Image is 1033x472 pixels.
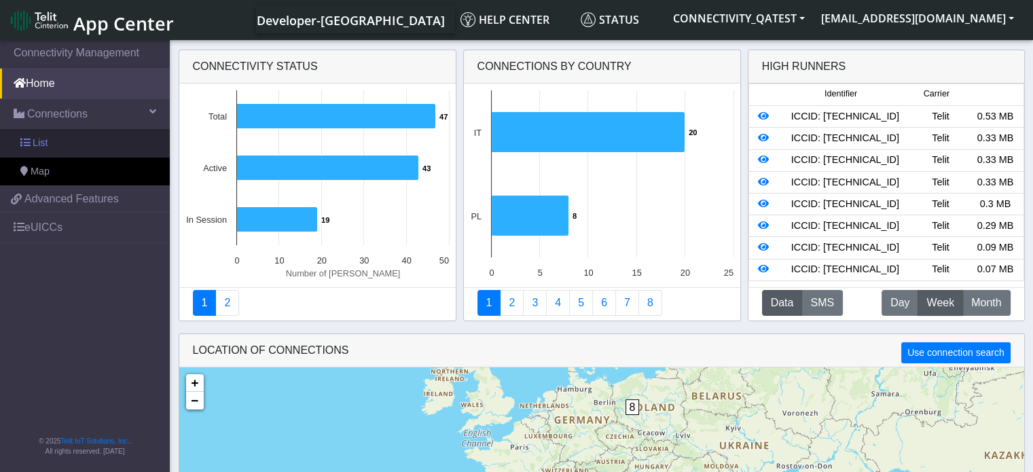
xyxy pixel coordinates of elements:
[569,290,593,316] a: Usage by Carrier
[439,113,448,121] text: 47
[968,240,1022,255] div: 0.09 MB
[777,131,913,146] div: ICCID: [TECHNICAL_ID]
[615,290,639,316] a: Zero Session
[31,164,50,179] span: Map
[968,109,1022,124] div: 0.53 MB
[824,88,857,101] span: Identifier
[208,111,226,122] text: Total
[581,12,596,27] img: status.svg
[968,262,1022,277] div: 0.07 MB
[186,215,227,225] text: In Session
[186,392,204,410] a: Zoom out
[583,268,593,278] text: 10
[918,290,963,316] button: Week
[913,197,968,212] div: Telit
[913,240,968,255] div: Telit
[962,290,1010,316] button: Month
[477,290,727,316] nav: Summary paging
[573,212,577,220] text: 8
[762,58,846,75] div: High Runners
[632,268,641,278] text: 15
[638,290,662,316] a: Not Connected for 30 days
[460,12,549,27] span: Help center
[186,374,204,392] a: Zoom in
[665,6,813,31] button: CONNECTIVITY_QATEST
[33,136,48,151] span: List
[24,191,119,207] span: Advanced Features
[968,219,1022,234] div: 0.29 MB
[257,12,445,29] span: Developer-[GEOGRAPHIC_DATA]
[913,131,968,146] div: Telit
[460,12,475,27] img: knowledge.svg
[913,109,968,124] div: Telit
[193,290,217,316] a: Connectivity status
[926,295,954,311] span: Week
[203,163,227,173] text: Active
[439,255,448,266] text: 50
[73,11,174,36] span: App Center
[523,290,547,316] a: Usage per Country
[401,255,411,266] text: 40
[723,268,733,278] text: 25
[968,131,1022,146] div: 0.33 MB
[179,334,1024,367] div: LOCATION OF CONNECTIONS
[913,153,968,168] div: Telit
[193,290,442,316] nav: Summary paging
[592,290,616,316] a: 14 Days Trend
[359,255,369,266] text: 30
[477,290,501,316] a: Connections By Country
[471,211,482,221] text: PL
[61,437,129,445] a: Telit IoT Solutions, Inc.
[680,268,689,278] text: 20
[581,12,639,27] span: Status
[968,197,1022,212] div: 0.3 MB
[215,290,239,316] a: Deployment status
[777,109,913,124] div: ICCID: [TECHNICAL_ID]
[777,153,913,168] div: ICCID: [TECHNICAL_ID]
[689,128,697,137] text: 20
[777,219,913,234] div: ICCID: [TECHNICAL_ID]
[901,342,1010,363] button: Use connection search
[537,268,542,278] text: 5
[316,255,326,266] text: 20
[777,175,913,190] div: ICCID: [TECHNICAL_ID]
[422,164,431,173] text: 43
[890,295,909,311] span: Day
[923,88,949,101] span: Carrier
[464,50,740,84] div: Connections By Country
[762,290,803,316] button: Data
[546,290,570,316] a: Connections By Carrier
[455,6,575,33] a: Help center
[813,6,1022,31] button: [EMAIL_ADDRESS][DOMAIN_NAME]
[801,290,843,316] button: SMS
[777,262,913,277] div: ICCID: [TECHNICAL_ID]
[274,255,284,266] text: 10
[321,216,329,224] text: 19
[971,295,1001,311] span: Month
[968,175,1022,190] div: 0.33 MB
[575,6,665,33] a: Status
[777,240,913,255] div: ICCID: [TECHNICAL_ID]
[473,128,482,138] text: IT
[968,153,1022,168] div: 0.33 MB
[27,106,88,122] span: Connections
[256,6,444,33] a: Your current platform instance
[500,290,524,316] a: Carrier
[913,262,968,277] div: Telit
[913,175,968,190] div: Telit
[234,255,239,266] text: 0
[913,219,968,234] div: Telit
[489,268,494,278] text: 0
[11,5,172,35] a: App Center
[777,197,913,212] div: ICCID: [TECHNICAL_ID]
[882,290,918,316] button: Day
[626,399,640,415] span: 8
[179,50,456,84] div: Connectivity status
[11,10,68,31] img: logo-telit-cinterion-gw-new.png
[285,268,400,278] text: Number of [PERSON_NAME]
